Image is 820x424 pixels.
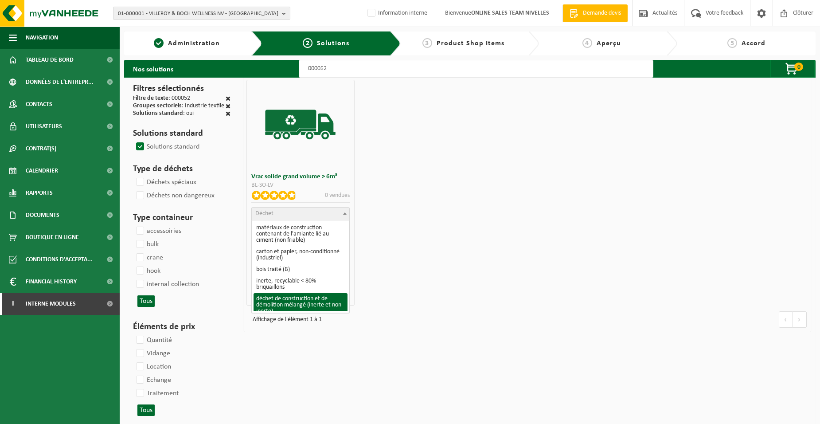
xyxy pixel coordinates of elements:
[134,224,181,238] label: accessoiries
[26,137,56,160] span: Contrat(s)
[26,160,58,182] span: Calendrier
[727,38,737,48] span: 5
[133,320,230,334] h3: Éléments de prix
[133,95,190,103] div: : 000052
[254,222,347,246] li: matériaux de construction contenant de l'amiante lié au ciment (non friable)
[26,93,52,115] span: Contacts
[134,140,199,153] label: Solutions standard
[133,95,168,102] span: Filtre de texte
[597,40,621,47] span: Aperçu
[134,176,196,189] label: Déchets spéciaux
[248,312,322,327] div: Affichage de l'élément 1 à 1
[263,87,338,162] img: BL-SO-LV
[251,182,349,188] div: BL-SO-LV
[133,110,194,118] div: : oui
[113,7,290,20] button: 01-000001 - VILLEROY & BOCH WELLNESS NV - [GEOGRAPHIC_DATA]
[543,38,660,49] a: 4Aperçu
[405,38,521,49] a: 3Product Shop Items
[303,38,312,48] span: 2
[134,278,199,291] label: internal collection
[134,360,171,373] label: Location
[26,271,77,293] span: Financial History
[168,40,220,47] span: Administration
[137,295,155,307] button: Tous
[254,275,347,293] li: inerte, recyclable < 80% briquaillons
[133,102,182,109] span: Groupes sectoriels
[299,60,653,78] input: Chercher
[437,40,504,47] span: Product Shop Items
[422,38,432,48] span: 3
[133,110,183,117] span: Solutions standard
[134,373,171,387] label: Echange
[26,226,79,248] span: Boutique en ligne
[26,248,93,271] span: Conditions d'accepta...
[26,182,53,204] span: Rapports
[9,293,17,315] span: I
[682,38,811,49] a: 5Accord
[254,246,347,264] li: carton et papier, non-conditionné (industriel)
[317,40,349,47] span: Solutions
[134,387,179,400] label: Traitement
[133,82,230,95] h3: Filtres sélectionnés
[770,60,815,78] button: 0
[133,127,230,140] h3: Solutions standard
[26,49,74,71] span: Tableau de bord
[26,27,58,49] span: Navigation
[26,204,59,226] span: Documents
[366,7,427,20] label: Information interne
[794,63,803,71] span: 0
[582,38,592,48] span: 4
[154,38,164,48] span: 1
[134,189,215,202] label: Déchets non dangereux
[581,9,623,18] span: Demande devis
[26,115,62,137] span: Utilisateurs
[133,103,224,110] div: : Industrie textile
[134,251,163,264] label: crane
[742,40,765,47] span: Accord
[471,10,549,16] strong: ONLINE SALES TEAM NIVELLES
[254,293,347,317] li: déchet de construction et de démolition mélangé (inerte et non inerte)
[251,173,349,180] h3: Vrac solide grand volume > 6m³
[137,404,155,416] button: Tous
[26,71,94,93] span: Données de l'entrepr...
[255,210,273,217] span: Déchet
[133,211,230,224] h3: Type containeur
[325,191,350,200] p: 0 vendues
[562,4,628,22] a: Demande devis
[124,60,182,78] h2: Nos solutions
[134,334,172,347] label: Quantité
[118,7,278,20] span: 01-000001 - VILLEROY & BOCH WELLNESS NV - [GEOGRAPHIC_DATA]
[269,38,383,49] a: 2Solutions
[134,347,170,360] label: Vidange
[254,264,347,275] li: bois traité (B)
[129,38,245,49] a: 1Administration
[26,293,76,315] span: Interne modules
[134,238,159,251] label: bulk
[133,162,230,176] h3: Type de déchets
[134,264,160,278] label: hook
